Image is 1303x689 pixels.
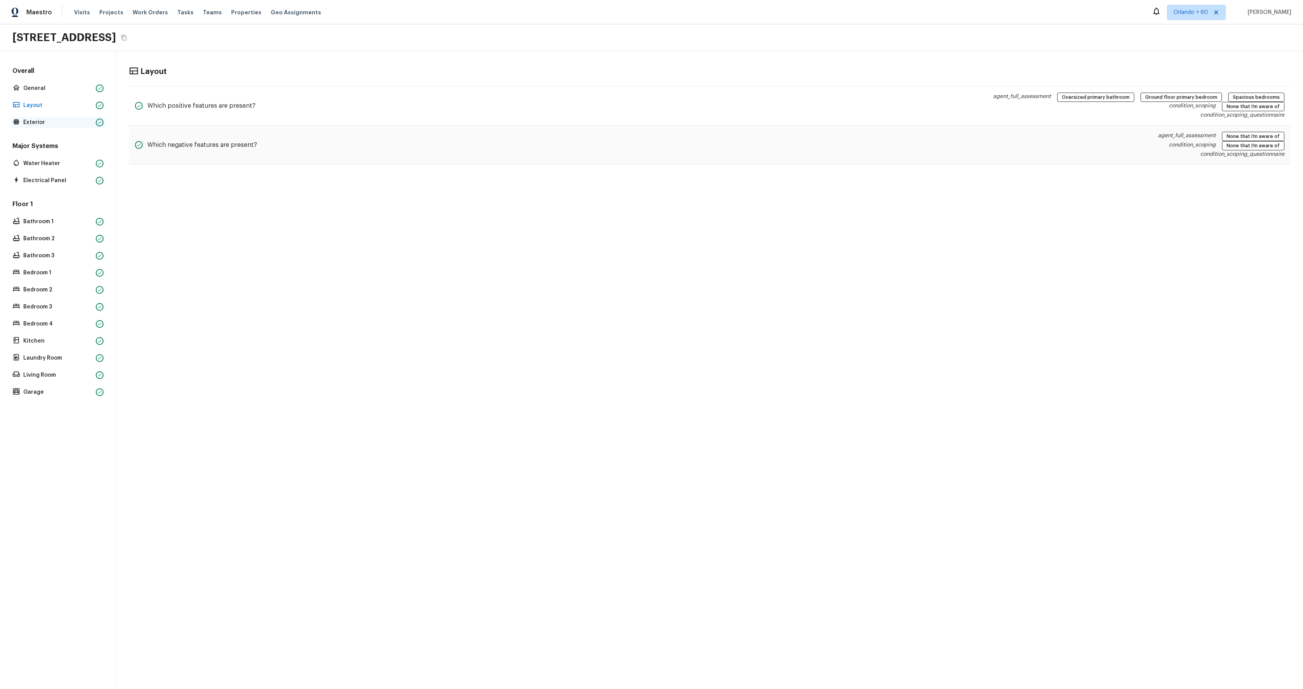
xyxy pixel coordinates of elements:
span: None that I’m aware of [1224,133,1282,140]
span: Oversized primary bathroom [1059,93,1132,101]
span: Tasks [177,10,194,15]
p: Bathroom 2 [23,235,93,243]
span: Spacious bedrooms [1230,93,1282,101]
h4: Layout [140,67,167,77]
p: Bedroom 2 [23,286,93,294]
p: Bathroom 3 [23,252,93,260]
span: None that I’m aware of [1224,142,1282,150]
p: condition_scoping_questionnaire [993,111,1284,119]
p: Kitchen [23,337,93,345]
span: Projects [99,9,123,16]
p: condition_scoping [1169,141,1216,150]
p: Bedroom 4 [23,320,93,328]
h5: Overall [11,67,105,77]
p: agent_full_assessment [1158,132,1216,141]
p: Bedroom 1 [23,269,93,277]
h2: [STREET_ADDRESS] [12,31,116,45]
span: Orlando + 60 [1173,9,1208,16]
p: Electrical Panel [23,177,93,184]
p: Exterior [23,119,93,126]
p: condition_scoping_questionnaire [1158,150,1284,158]
p: Garage [23,388,93,396]
p: General [23,84,93,92]
p: Layout [23,102,93,109]
span: Teams [203,9,222,16]
span: Geo Assignments [271,9,321,16]
p: condition_scoping [1169,102,1216,111]
p: Living Room [23,371,93,379]
h5: Floor 1 [11,200,105,210]
button: Copy Address [119,33,129,43]
p: Bedroom 3 [23,303,93,311]
span: Ground floor primary bedroom [1142,93,1220,101]
p: Laundry Room [23,354,93,362]
span: Work Orders [133,9,168,16]
span: Properties [231,9,261,16]
span: [PERSON_NAME] [1244,9,1291,16]
h5: Which negative features are present? [147,141,257,149]
p: Bathroom 1 [23,218,93,226]
h5: Major Systems [11,142,105,152]
p: Water Heater [23,160,93,167]
span: None that I’m aware of [1224,103,1282,110]
p: agent_full_assessment [993,93,1051,102]
h5: Which positive features are present? [147,102,256,110]
span: Visits [74,9,90,16]
span: Maestro [26,9,52,16]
